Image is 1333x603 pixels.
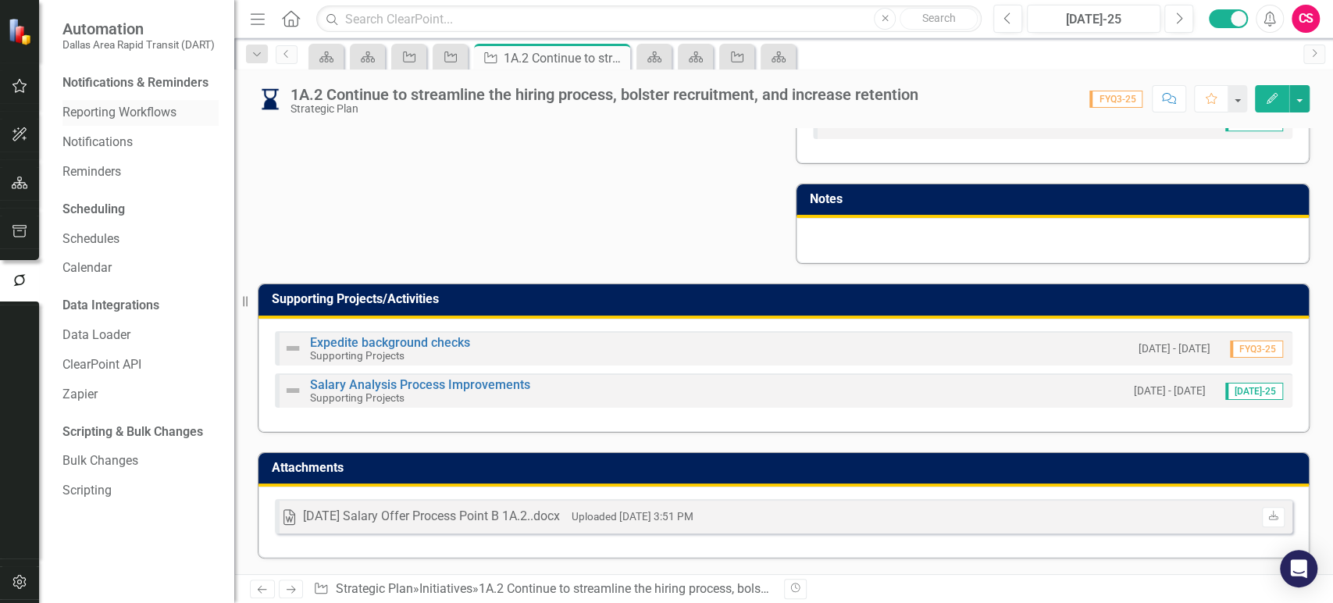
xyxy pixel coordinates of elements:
[504,48,626,68] div: 1A.2 Continue to streamline the hiring process, bolster recruitment, and increase retention
[310,377,530,392] a: Salary Analysis Process Improvements
[62,356,219,374] a: ClearPoint API
[62,74,209,92] div: Notifications & Reminders
[1032,10,1155,29] div: [DATE]-25
[1225,383,1283,400] span: [DATE]-25
[62,20,215,38] span: Automation
[313,580,772,598] div: » »
[272,461,1301,475] h3: Attachments
[1292,5,1320,33] button: CS
[62,38,215,51] small: Dallas Area Rapid Transit (DART)
[310,335,470,350] a: Expedite background checks
[419,581,472,596] a: Initiatives
[316,5,982,33] input: Search ClearPoint...
[290,103,918,115] div: Strategic Plan
[479,581,968,596] div: 1A.2 Continue to streamline the hiring process, bolster recruitment, and increase retention
[1280,550,1317,587] div: Open Intercom Messenger
[283,339,302,358] img: Not Defined
[62,104,219,122] a: Reporting Workflows
[1027,5,1160,33] button: [DATE]-25
[572,510,693,523] small: Uploaded [DATE] 3:51 PM
[62,134,219,152] a: Notifications
[1230,341,1283,358] span: FYQ3-25
[1134,384,1206,398] small: [DATE] - [DATE]
[62,230,219,248] a: Schedules
[1139,341,1210,356] small: [DATE] - [DATE]
[810,192,1302,206] h3: Notes
[62,259,219,277] a: Calendar
[62,452,219,470] a: Bulk Changes
[290,86,918,103] div: 1A.2 Continue to streamline the hiring process, bolster recruitment, and increase retention
[62,482,219,500] a: Scripting
[258,87,283,112] img: In Progress
[922,12,956,24] span: Search
[62,201,125,219] div: Scheduling
[62,163,219,181] a: Reminders
[283,381,302,400] img: Not Defined
[62,386,219,404] a: Zapier
[310,391,405,404] small: Supporting Projects
[1089,91,1142,108] span: FYQ3-25
[62,297,159,315] div: Data Integrations
[310,349,405,362] small: Supporting Projects
[272,292,1301,306] h3: Supporting Projects/Activities
[62,423,203,441] div: Scripting & Bulk Changes
[303,508,560,526] div: [DATE] Salary Offer Process Point B 1A.2..docx
[900,8,978,30] button: Search
[7,16,36,45] img: ClearPoint Strategy
[336,581,413,596] a: Strategic Plan
[62,326,219,344] a: Data Loader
